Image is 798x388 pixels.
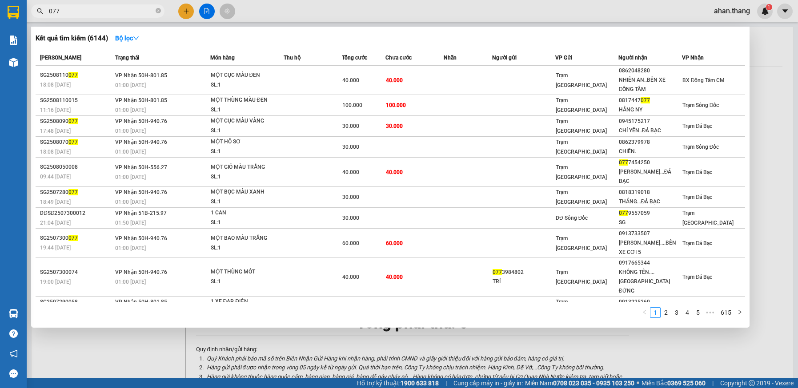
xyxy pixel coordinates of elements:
span: 18:49 [DATE] [40,199,71,205]
a: 1 [650,308,660,317]
a: 2 [661,308,671,317]
span: Trạm Đá Bạc [682,194,713,200]
div: SL: 1 [211,172,277,182]
div: MỘT GIỎ MÀU TRẮNG [211,162,277,172]
span: Nhãn [444,55,457,61]
span: VP Nhận 50H-801.85 [115,97,167,103]
span: 01:00 [DATE] [115,174,146,180]
span: VP Nhận 50H-801.85 [115,72,167,79]
div: SG2507280 [40,188,112,197]
img: warehouse-icon [9,309,18,318]
span: VP Nhận 50H-940.76 [115,139,167,145]
h3: Kết quả tìm kiếm ( 6144 ) [36,34,108,43]
span: Trạm [GEOGRAPHIC_DATA] [556,164,607,180]
span: 40.000 [386,77,403,83]
span: [PERSON_NAME] [40,55,81,61]
span: 19:44 [DATE] [40,245,71,251]
li: 3 [671,307,682,318]
span: left [642,309,647,315]
span: Trạm [GEOGRAPHIC_DATA] [556,72,607,88]
span: 30.000 [342,194,359,200]
div: THUỐC CÔNG VINH [58,29,148,40]
span: notification [9,349,18,358]
span: BX Đồng Tâm CM [682,77,725,83]
span: Trạm Sông Đốc [682,144,719,150]
span: 077 [641,97,650,103]
div: 0817447 [619,96,682,105]
span: Trạm Đá Bạc [682,274,713,280]
span: VP Gửi [555,55,572,61]
span: 077 [68,118,78,124]
div: SL: 1 [211,80,277,90]
span: 077 [619,210,628,216]
span: VP Nhận 50H-940.76 [115,269,167,275]
div: [PERSON_NAME]...ĐÁ BẠC [619,167,682,186]
div: SG2508050008 [40,162,112,172]
div: SG2508110015 [40,96,112,105]
li: 4 [682,307,693,318]
span: search [37,8,43,14]
a: 4 [682,308,692,317]
div: KHÔNG TÊN....[GEOGRAPHIC_DATA] ĐỨNG [619,268,682,296]
span: VP Nhận 50H-940.76 [115,235,167,242]
li: 5 [693,307,703,318]
span: Trạm [GEOGRAPHIC_DATA] [556,97,607,113]
div: SL: 1 [211,277,277,287]
span: Trạm [GEOGRAPHIC_DATA] [556,189,607,205]
span: 30.000 [342,215,359,221]
div: [PERSON_NAME]....BẾN XE CƠI 5 [619,238,682,257]
span: 21:04 [DATE] [40,220,71,226]
div: SG [619,218,682,227]
span: 077 [68,235,78,241]
span: CR : [7,58,20,67]
span: 18:08 [DATE] [40,82,71,88]
div: MỘT CỤC MÀU VÀNG [211,116,277,126]
img: warehouse-icon [9,58,18,67]
li: 615 [718,307,734,318]
div: Trạm Sông Đốc [8,8,52,29]
span: 60.000 [342,240,359,246]
div: SL: 1 [211,147,277,157]
span: 100.000 [386,102,406,108]
span: 077 [68,72,78,78]
span: DĐ Sông Đốc [556,215,588,221]
div: SG2508110 [40,71,112,80]
span: Trạm Đá Bạc [682,169,713,175]
button: Bộ lọcdown [108,31,146,45]
span: 17:48 [DATE] [40,128,71,134]
span: 30.000 [342,144,359,150]
div: HẰNG NY [619,105,682,115]
div: SG2507300 [40,234,112,243]
div: 0913225260 [619,297,682,307]
img: solution-icon [9,36,18,45]
span: Nhận: [58,8,79,18]
button: left [639,307,650,318]
span: 077 [619,159,628,166]
div: 1 CAN [211,208,277,218]
span: 01:00 [DATE] [115,279,146,285]
span: Trạm [GEOGRAPHIC_DATA] [556,269,607,285]
span: 40.000 [342,169,359,175]
div: 0862379978 [619,138,682,147]
span: 09:44 [DATE] [40,174,71,180]
span: 19:00 [DATE] [40,279,71,285]
span: Trạm [GEOGRAPHIC_DATA] [556,139,607,155]
span: close-circle [156,8,161,13]
img: logo-vxr [8,6,19,19]
div: 0909779150 [58,40,148,52]
span: Trạm [GEOGRAPHIC_DATA] [556,118,607,134]
div: CHIẾN. [619,147,682,156]
li: 1 [650,307,661,318]
div: SL: 1 [211,218,277,228]
span: 30.000 [342,123,359,129]
span: VP Nhận 50H-940.76 [115,189,167,195]
span: Trạm [GEOGRAPHIC_DATA] [556,299,607,315]
div: 7454250 [619,158,682,167]
span: ••• [703,307,718,318]
div: TRÍ [493,277,555,286]
span: Trạm [GEOGRAPHIC_DATA] [556,235,607,251]
span: VP Nhận 51B-215.97 [115,210,167,216]
div: SG2507290058 [40,297,112,307]
span: 077 [493,269,502,275]
span: right [737,309,742,315]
